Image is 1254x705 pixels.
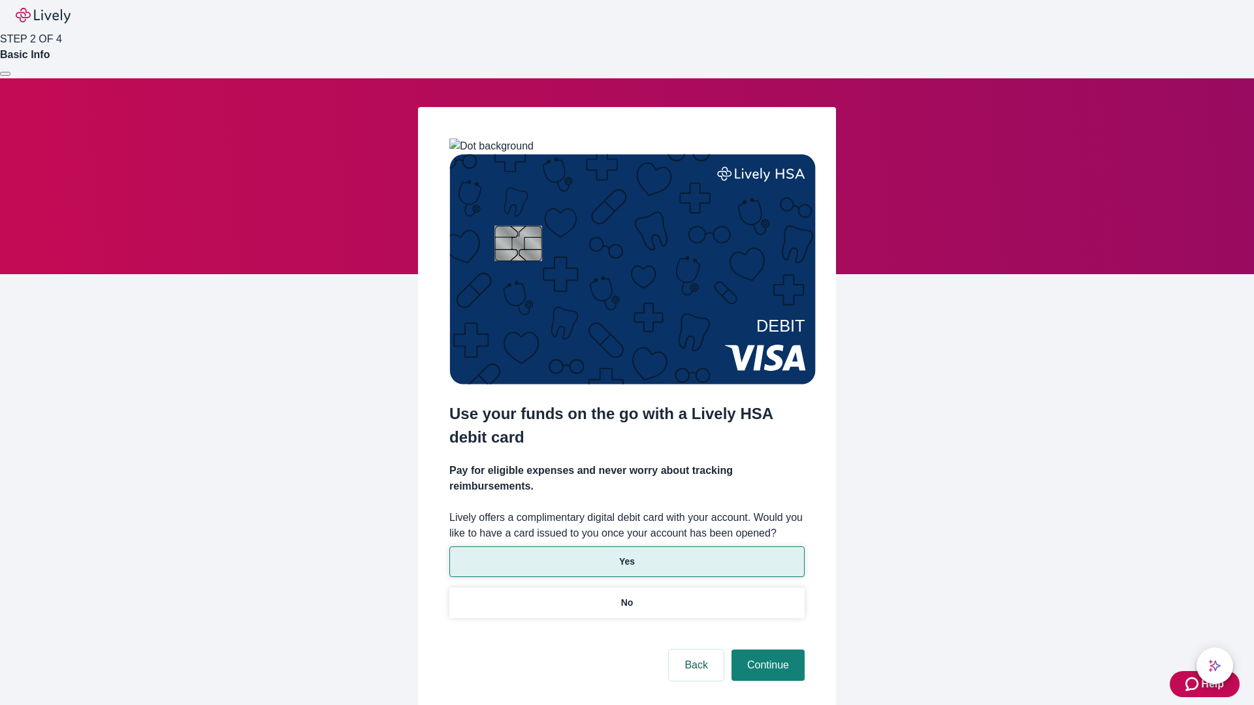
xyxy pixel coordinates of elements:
[449,546,805,577] button: Yes
[449,587,805,618] button: No
[449,402,805,449] h2: Use your funds on the go with a Lively HSA debit card
[669,650,724,681] button: Back
[621,596,634,610] p: No
[449,463,805,494] h4: Pay for eligible expenses and never worry about tracking reimbursements.
[449,510,805,541] label: Lively offers a complimentary digital debit card with your account. Would you like to have a card...
[1170,671,1240,697] button: Zendesk support iconHelp
[449,138,534,154] img: Dot background
[1208,659,1221,672] svg: Lively AI Assistant
[16,8,71,23] img: Lively
[1201,676,1224,692] span: Help
[1185,676,1201,692] svg: Zendesk support icon
[449,154,816,384] img: Debit card
[1197,648,1233,684] button: chat
[731,650,805,681] button: Continue
[619,555,635,569] p: Yes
